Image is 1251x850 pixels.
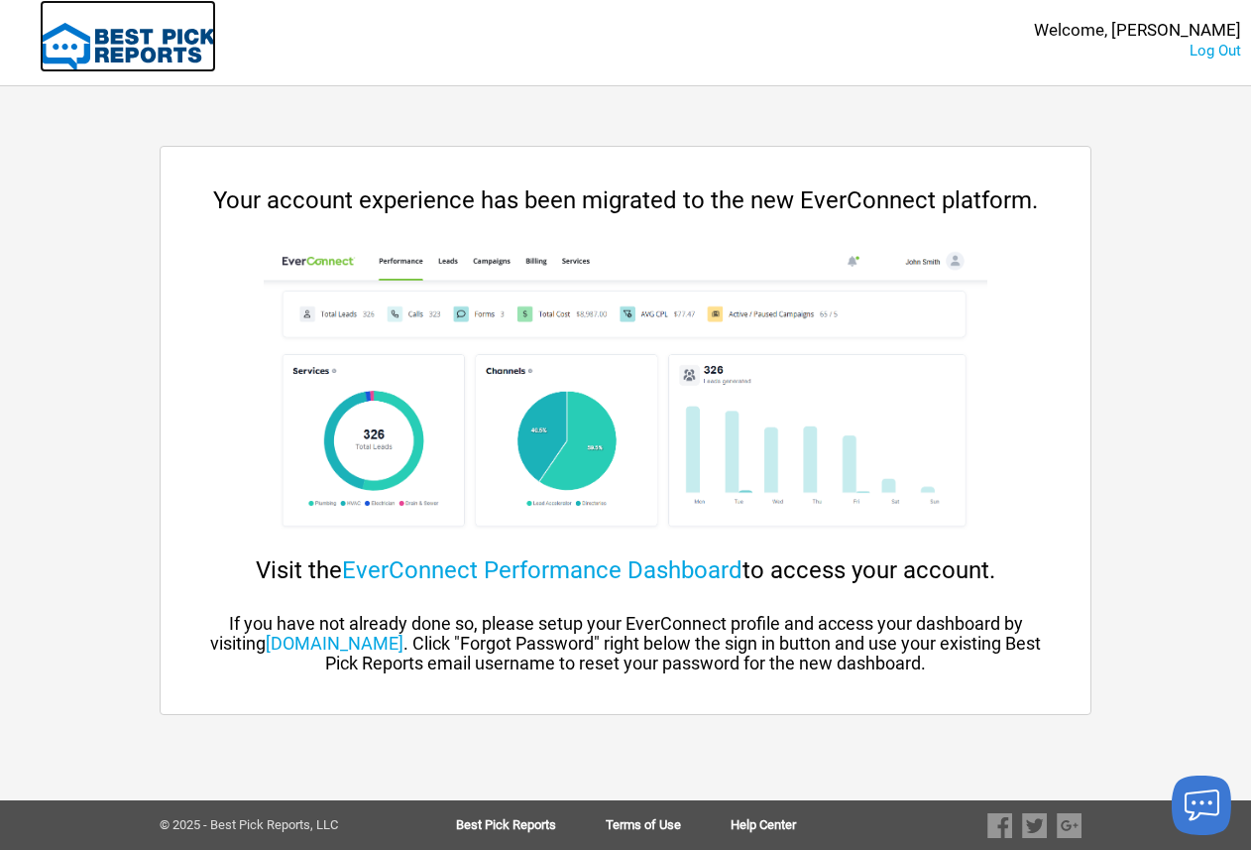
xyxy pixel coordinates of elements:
[342,556,742,584] a: EverConnect Performance Dashboard
[1190,42,1241,60] a: Log Out
[160,818,393,832] div: © 2025 - Best Pick Reports, LLC
[266,633,403,654] a: [DOMAIN_NAME]
[200,614,1051,673] div: If you have not already done so, please setup your EverConnect profile and access your dashboard ...
[200,556,1051,584] div: Visit the to access your account.
[40,23,216,72] img: Best Pick Reports Logo
[1172,776,1231,835] button: Launch chat
[731,818,796,832] a: Help Center
[1034,20,1241,41] div: Welcome, [PERSON_NAME]
[606,818,731,832] a: Terms of Use
[456,818,606,832] a: Best Pick Reports
[264,244,986,542] img: cp-dashboard.png
[200,186,1051,214] div: Your account experience has been migrated to the new EverConnect platform.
